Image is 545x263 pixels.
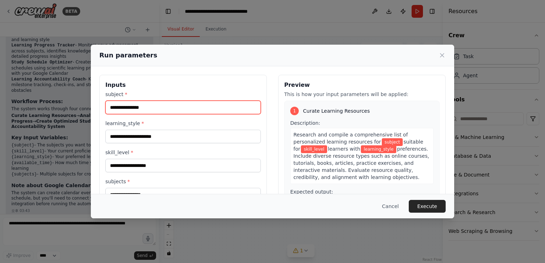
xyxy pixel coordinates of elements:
span: Research and compile a comprehensive list of personalized learning resources for [293,132,408,145]
div: 1 [290,107,299,115]
label: subject [105,91,261,98]
button: Cancel [376,200,404,213]
h3: Preview [284,81,440,89]
span: preferences. Include diverse resource types such as online courses, tutorials, books, articles, p... [293,146,429,180]
span: learners with [328,146,360,152]
span: Variable: learning_style [361,145,396,153]
p: This is how your input parameters will be applied: [284,91,440,98]
label: learning_style [105,120,261,127]
span: Variable: subject [382,138,403,146]
span: Expected output: [290,189,333,195]
span: Description: [290,120,320,126]
h3: Inputs [105,81,261,89]
button: Execute [409,200,446,213]
span: Variable: skill_level [301,145,327,153]
span: Curate Learning Resources [303,107,370,114]
h2: Run parameters [99,50,157,60]
label: skill_level [105,149,261,156]
label: subjects [105,178,261,185]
